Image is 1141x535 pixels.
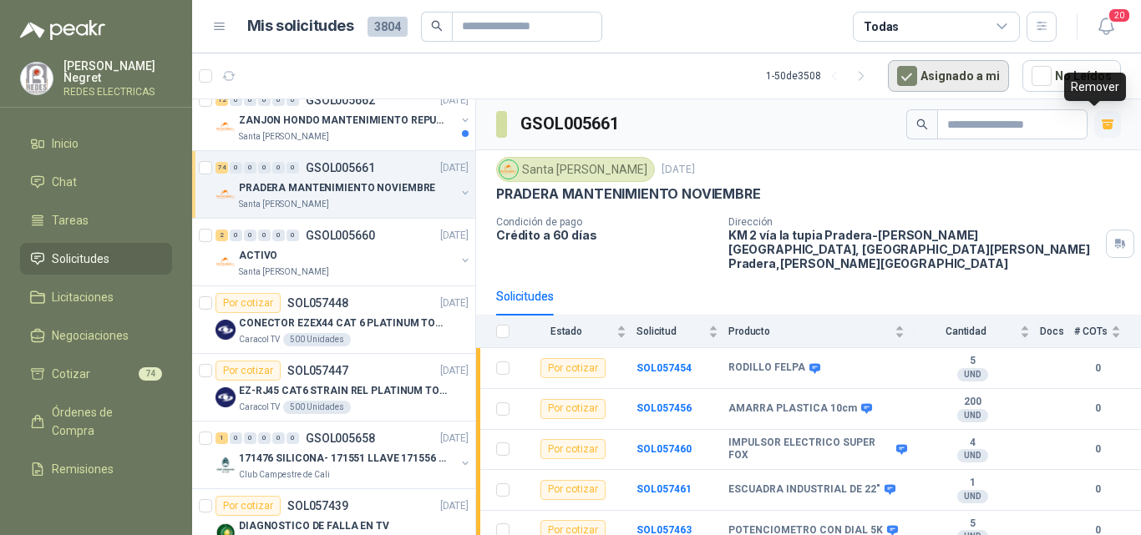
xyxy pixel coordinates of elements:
[440,228,469,244] p: [DATE]
[216,252,236,272] img: Company Logo
[888,60,1009,92] button: Asignado a mi
[636,315,728,348] th: Solicitud
[239,180,435,196] p: PRADERA MANTENIMIENTO NOVIEMBRE
[636,326,705,337] span: Solicitud
[216,90,472,144] a: 12 0 0 0 0 0 GSOL005662[DATE] Company LogoZANJON HONDO MANTENIMIENTO REPUESTOSSanta [PERSON_NAME]
[287,162,299,174] div: 0
[864,18,899,36] div: Todas
[287,230,299,241] div: 0
[21,63,53,94] img: Company Logo
[216,230,228,241] div: 2
[216,455,236,475] img: Company Logo
[192,354,475,421] a: Por cotizarSOL057447[DATE] Company LogoEZ-RJ45 CAT6 STRAIN REL PLATINUM TOOLSCaracol TV500 Unidades
[440,295,469,311] p: [DATE]
[216,162,228,174] div: 74
[1040,315,1074,348] th: Docs
[957,409,988,422] div: UND
[272,230,285,241] div: 0
[192,286,475,354] a: Por cotizarSOL057448[DATE] Company LogoCONECTOR EZEX44 CAT 6 PLATINUM TOOLSCaracol TV500 Unidades
[766,63,875,89] div: 1 - 50 de 3508
[216,293,281,313] div: Por cotizar
[52,134,79,153] span: Inicio
[230,162,242,174] div: 0
[244,230,256,241] div: 0
[20,396,172,447] a: Órdenes de Compra
[440,93,469,109] p: [DATE]
[540,399,606,419] div: Por cotizar
[520,326,613,337] span: Estado
[287,94,299,106] div: 0
[258,162,271,174] div: 0
[440,498,469,514] p: [DATE]
[244,162,256,174] div: 0
[239,518,389,534] p: DIAGNOSTICO DE FALLA EN TV
[728,326,891,337] span: Producto
[52,173,77,191] span: Chat
[306,432,375,444] p: GSOL005658
[52,288,114,306] span: Licitaciones
[1108,8,1131,23] span: 20
[915,315,1040,348] th: Cantidad
[52,460,114,478] span: Remisiones
[52,326,129,345] span: Negociaciones
[283,333,351,346] div: 500 Unidades
[636,443,692,455] a: SOL057460
[239,248,277,264] p: ACTIVO
[287,297,348,309] p: SOL057448
[287,432,299,444] div: 0
[20,281,172,313] a: Licitaciones
[216,158,472,211] a: 74 0 0 0 0 0 GSOL005661[DATE] Company LogoPRADERA MANTENIMIENTO NOVIEMBRESanta [PERSON_NAME]
[728,315,915,348] th: Producto
[287,365,348,376] p: SOL057447
[1074,326,1108,337] span: # COTs
[728,228,1099,270] p: KM 2 vía la tupia Pradera-[PERSON_NAME][GEOGRAPHIC_DATA], [GEOGRAPHIC_DATA][PERSON_NAME] Pradera ...
[230,94,242,106] div: 0
[216,320,236,340] img: Company Logo
[1074,401,1121,416] b: 0
[728,437,892,462] b: IMPULSOR ELECTRICO SUPER FOX
[216,94,228,106] div: 12
[139,367,162,381] span: 74
[636,362,692,374] a: SOL057454
[496,216,715,228] p: Condición de pago
[957,490,988,503] div: UND
[636,483,692,495] b: SOL057461
[216,117,236,137] img: Company Logo
[496,287,554,305] div: Solicitudes
[20,358,172,390] a: Cotizar74
[540,439,606,459] div: Por cotizar
[216,225,472,279] a: 2 0 0 0 0 0 GSOL005660[DATE] Company LogoACTIVOSanta [PERSON_NAME]
[496,185,760,203] p: PRADERA MANTENIMIENTO NOVIEMBRE
[20,320,172,351] a: Negociaciones
[239,401,280,414] p: Caracol TV
[272,94,285,106] div: 0
[540,480,606,500] div: Por cotizar
[636,402,692,414] b: SOL057456
[272,432,285,444] div: 0
[1074,482,1121,497] b: 0
[230,230,242,241] div: 0
[431,20,443,32] span: search
[662,162,695,178] p: [DATE]
[520,111,621,137] h3: GSOL005661
[1074,361,1121,376] b: 0
[728,483,880,497] b: ESCUADRA INDUSTRIAL DE 22"
[1022,60,1121,92] button: No Leídos
[728,402,857,416] b: AMARRA PLASTICA 10cm
[216,432,228,444] div: 1
[916,119,928,130] span: search
[1074,442,1121,457] b: 0
[258,432,271,444] div: 0
[368,17,408,37] span: 3804
[239,265,329,279] p: Santa [PERSON_NAME]
[216,387,236,407] img: Company Logo
[20,243,172,275] a: Solicitudes
[1091,12,1121,42] button: 20
[20,492,172,523] a: Configuración
[440,160,469,176] p: [DATE]
[496,228,715,242] p: Crédito a 60 días
[1064,73,1126,101] div: Remover
[540,358,606,378] div: Por cotizar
